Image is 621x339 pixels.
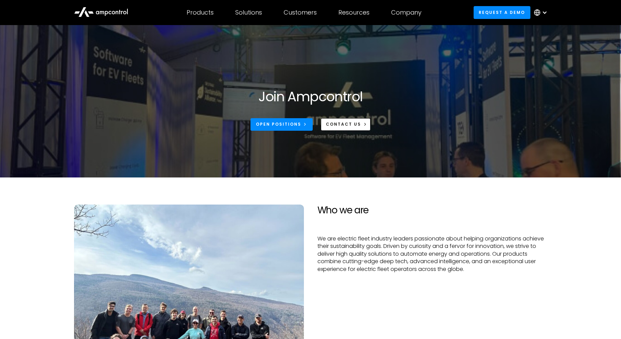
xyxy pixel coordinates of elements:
div: Customers [284,9,317,16]
div: Company [391,9,422,16]
div: Resources [338,9,369,16]
div: Products [187,9,214,16]
h1: Join Ampcontrol [258,88,362,105]
h2: Who we are [317,205,547,216]
a: Request a demo [474,6,530,19]
div: Solutions [235,9,262,16]
a: Open Positions [250,118,313,131]
div: Open Positions [256,121,301,127]
p: We are electric fleet industry leaders passionate about helping organizations achieve their susta... [317,235,547,273]
a: CONTACT US [321,118,371,131]
div: CONTACT US [326,121,361,127]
